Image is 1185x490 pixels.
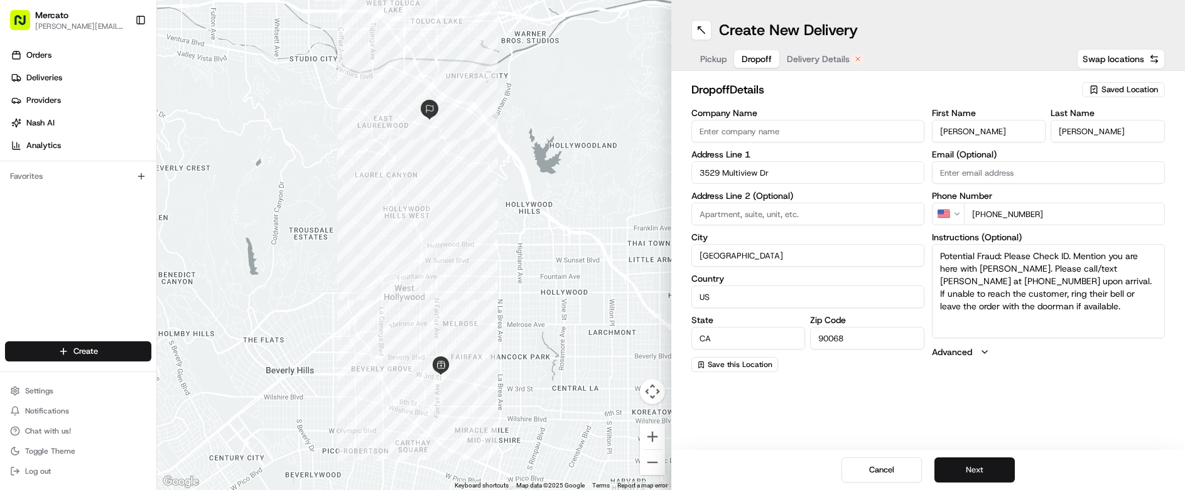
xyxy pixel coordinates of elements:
span: Dropoff [742,53,772,65]
input: Enter address [691,161,924,184]
input: Apartment, suite, unit, etc. [691,203,924,225]
div: Favorites [5,166,151,186]
textarea: Potential Fraud: Please Check ID. Mention you are here with [PERSON_NAME]. Please call/text [PERS... [932,244,1165,338]
button: Start new chat [214,73,229,88]
div: Start new chat [43,70,206,82]
button: Saved Location [1082,81,1165,99]
h2: dropoff Details [691,81,1075,99]
a: 💻API Documentation [101,127,207,149]
input: Enter last name [1051,120,1165,142]
label: Address Line 2 (Optional) [691,191,924,200]
button: Create [5,341,151,361]
input: Clear [33,31,207,44]
button: Mercato [35,9,68,21]
button: Settings [5,382,151,400]
button: Mercato[PERSON_NAME][EMAIL_ADDRESS][PERSON_NAME][DOMAIN_NAME] [5,5,130,35]
input: Enter company name [691,120,924,142]
span: Deliveries [26,72,62,83]
label: State [691,316,806,324]
button: Zoom in [640,424,665,449]
label: Country [691,274,924,283]
button: [PERSON_NAME][EMAIL_ADDRESS][PERSON_NAME][DOMAIN_NAME] [35,21,125,31]
input: Enter zip code [810,327,924,349]
input: Enter state [691,327,806,349]
div: We're available if you need us! [43,82,159,92]
label: Address Line 1 [691,150,924,159]
a: Providers [5,90,156,110]
span: Saved Location [1101,84,1158,95]
a: Open this area in Google Maps (opens a new window) [160,474,202,490]
input: Enter country [691,285,924,308]
label: Instructions (Optional) [932,233,1165,242]
span: Toggle Theme [25,446,75,456]
span: Notifications [25,406,69,416]
a: Powered byPylon [89,162,152,172]
span: Providers [26,95,61,106]
img: 1736555255976-a54dd68f-1ca7-489b-9aae-adbdc363a1c4 [13,70,35,92]
button: Swap locations [1077,49,1165,69]
label: Email (Optional) [932,150,1165,159]
span: Save this Location [708,360,772,370]
button: Advanced [932,346,1165,358]
img: Google [160,474,202,490]
a: Nash AI [5,113,156,133]
a: Report a map error [617,482,668,489]
a: Deliveries [5,68,156,88]
a: 📗Knowledge Base [8,127,101,149]
div: 💻 [106,133,116,143]
label: Company Name [691,109,924,117]
span: Pickup [700,53,727,65]
button: Save this Location [691,357,778,372]
div: 📗 [13,133,23,143]
span: Pylon [125,162,152,172]
input: Enter phone number [964,203,1165,225]
span: Analytics [26,140,61,151]
a: Orders [5,45,156,65]
span: Map data ©2025 Google [516,482,585,489]
span: Swap locations [1083,53,1144,65]
a: Analytics [5,136,156,156]
button: Keyboard shortcuts [455,481,509,490]
button: Cancel [841,457,922,482]
button: Log out [5,462,151,480]
input: Enter first name [932,120,1046,142]
span: API Documentation [119,132,202,144]
button: Chat with us! [5,422,151,440]
button: Next [934,457,1015,482]
span: Knowledge Base [25,132,96,144]
span: Orders [26,50,51,61]
span: Log out [25,466,51,476]
label: Phone Number [932,191,1165,200]
label: City [691,233,924,242]
label: First Name [932,109,1046,117]
h1: Create New Delivery [719,20,858,40]
span: Nash AI [26,117,55,129]
label: Advanced [932,346,972,358]
button: Map camera controls [640,379,665,404]
span: Chat with us! [25,426,71,436]
button: Notifications [5,402,151,420]
button: Zoom out [640,450,665,475]
span: Settings [25,386,53,396]
span: Delivery Details [787,53,850,65]
a: Terms (opens in new tab) [592,482,610,489]
span: Create [73,346,98,357]
input: Enter email address [932,161,1165,184]
button: Toggle Theme [5,442,151,460]
label: Last Name [1051,109,1165,117]
input: Enter city [691,244,924,267]
label: Zip Code [810,316,924,324]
